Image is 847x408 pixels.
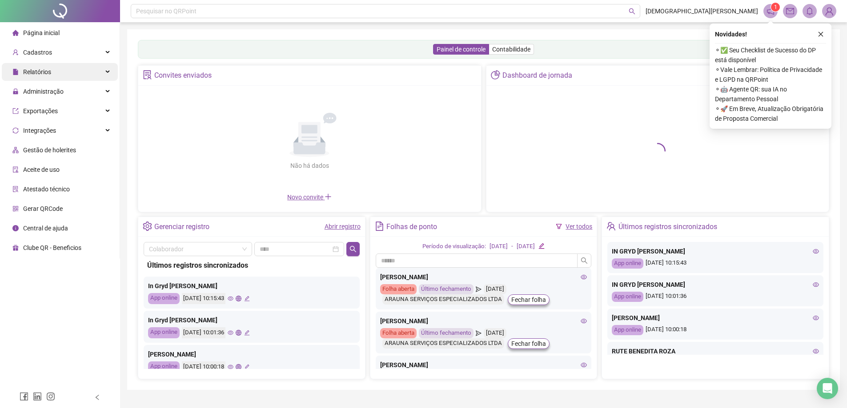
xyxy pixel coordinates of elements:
span: Integrações [23,127,56,134]
div: - [511,242,513,251]
div: [DATE] [484,328,506,338]
div: Gerenciar registro [154,219,209,234]
span: edit [244,330,250,336]
span: loading [648,141,667,160]
div: Folhas de ponto [386,219,437,234]
span: global [236,296,241,301]
span: team [606,222,616,231]
span: solution [143,70,152,79]
div: [DATE] 10:00:18 [182,361,225,372]
div: In Gryd [PERSON_NAME] [148,281,355,291]
div: Último fechamento [419,328,474,338]
div: IN GRYD [PERSON_NAME] [612,246,819,256]
span: 1 [774,4,777,10]
div: App online [612,325,643,335]
span: apartment [12,147,19,153]
span: bell [806,7,814,15]
div: Último fechamento [419,284,474,294]
span: setting [143,222,152,231]
span: Fechar folha [511,295,546,305]
span: gift [12,245,19,251]
span: info-circle [12,225,19,231]
span: Atestado técnico [23,186,70,193]
sup: 1 [771,3,780,12]
div: Não há dados [269,161,350,170]
span: lock [12,88,19,95]
div: App online [148,293,180,304]
div: Dashboard de jornada [502,68,572,83]
div: RUTE BENEDITA ROZA [612,346,819,356]
span: solution [12,186,19,192]
span: eye [813,248,819,254]
span: mail [786,7,794,15]
span: file-text [375,222,384,231]
span: user-add [12,49,19,55]
span: eye [228,296,233,301]
div: Últimos registros sincronizados [147,260,356,271]
div: [DATE] 10:00:18 [612,325,819,335]
span: Administração [23,88,64,95]
div: Folha aberta [380,284,417,294]
div: [DATE] [490,242,508,251]
span: send [476,284,482,294]
span: instagram [46,392,55,401]
span: Cadastros [23,49,52,56]
span: ⚬ Vale Lembrar: Política de Privacidade e LGPD na QRPoint [715,65,826,84]
span: eye [813,281,819,288]
span: Fechar folha [511,339,546,349]
button: Fechar folha [508,294,550,305]
div: [PERSON_NAME] [380,316,587,326]
span: close [818,31,824,37]
button: Fechar folha [508,338,550,349]
span: search [581,257,588,264]
span: Gerar QRCode [23,205,63,212]
span: global [236,364,241,370]
span: Central de ajuda [23,225,68,232]
div: [PERSON_NAME] [612,313,819,323]
div: Últimos registros sincronizados [618,219,717,234]
div: Open Intercom Messenger [817,378,838,399]
span: eye [581,362,587,368]
span: send [476,328,482,338]
div: Folha aberta [380,328,417,338]
span: ⚬ 🚀 Em Breve, Atualização Obrigatória de Proposta Comercial [715,104,826,123]
div: App online [148,327,180,338]
span: eye [581,274,587,280]
div: [DATE] [484,284,506,294]
div: [DATE] [517,242,535,251]
div: Convites enviados [154,68,212,83]
span: eye [813,348,819,354]
span: search [349,246,357,253]
div: [DATE] 10:15:43 [612,258,819,269]
span: global [236,330,241,336]
span: eye [228,330,233,336]
a: Abrir registro [325,223,361,230]
span: filter [556,223,562,230]
span: ⚬ ✅ Seu Checklist de Sucesso do DP está disponível [715,45,826,65]
div: In Gryd [PERSON_NAME] [148,315,355,325]
span: Novidades ! [715,29,747,39]
span: Página inicial [23,29,60,36]
span: audit [12,166,19,173]
span: search [629,8,635,15]
span: Exportações [23,107,58,115]
img: 69351 [823,4,836,18]
span: left [94,394,100,400]
a: Ver todos [566,223,592,230]
div: Período de visualização: [422,242,486,251]
div: App online [612,258,643,269]
span: Novo convite [287,194,332,201]
div: ARAUNA SERVIÇOS ESPECIALIZADOS LTDA [382,294,504,305]
span: Painel de controle [437,46,486,53]
span: Clube QR - Beneficios [23,244,81,251]
div: [DATE] 10:01:36 [182,327,225,338]
span: Gestão de holerites [23,147,76,154]
span: notification [767,7,775,15]
div: App online [148,361,180,372]
span: home [12,30,19,36]
div: [PERSON_NAME] [380,360,587,370]
span: [DEMOGRAPHIC_DATA][PERSON_NAME] [646,6,758,16]
span: sync [12,127,19,134]
span: Aceite de uso [23,166,60,173]
span: Relatórios [23,68,51,75]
